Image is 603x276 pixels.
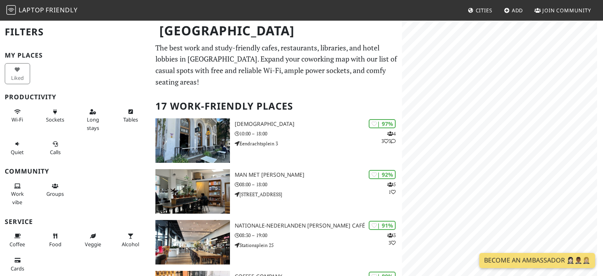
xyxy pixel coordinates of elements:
[155,118,230,163] img: Heilige Boontjes
[151,169,402,214] a: Man met bril koffie | 92% 51 Man met [PERSON_NAME] 08:00 – 18:00 [STREET_ADDRESS]
[5,52,146,59] h3: My Places
[11,149,24,156] span: Quiet
[153,20,400,42] h1: [GEOGRAPHIC_DATA]
[235,241,402,249] p: Stationsplein 25
[501,3,526,17] a: Add
[46,116,64,123] span: Power sockets
[5,20,146,44] h2: Filters
[10,241,25,248] span: Coffee
[235,140,402,147] p: Eendrachtsplein 3
[80,105,105,134] button: Long stays
[118,230,143,251] button: Alcohol
[465,3,496,17] a: Cities
[5,254,30,275] button: Cards
[11,265,24,272] span: Credit cards
[49,241,61,248] span: Food
[87,116,99,131] span: Long stays
[5,93,146,101] h3: Productivity
[46,190,64,197] span: Group tables
[235,232,402,239] p: 08:30 – 19:00
[19,6,44,14] span: Laptop
[235,181,402,188] p: 08:00 – 18:00
[122,241,139,248] span: Alcohol
[479,253,595,268] a: Become an Ambassador 🤵🏻‍♀️🤵🏾‍♂️🤵🏼‍♀️
[542,7,591,14] span: Join Community
[42,230,68,251] button: Food
[387,232,396,247] p: 3 3
[85,241,101,248] span: Veggie
[11,190,24,205] span: People working
[5,218,146,226] h3: Service
[531,3,594,17] a: Join Community
[235,222,402,229] h3: Nationale-Nederlanden [PERSON_NAME] Café
[123,116,138,123] span: Work-friendly tables
[5,137,30,158] button: Quiet
[6,4,78,17] a: LaptopFriendly LaptopFriendly
[155,169,230,214] img: Man met bril koffie
[235,172,402,178] h3: Man met [PERSON_NAME]
[80,230,105,251] button: Veggie
[381,130,396,145] p: 4 3 3
[42,179,68,201] button: Groups
[42,105,68,126] button: Sockets
[155,42,397,88] p: The best work and study-friendly cafes, restaurants, libraries, and hotel lobbies in [GEOGRAPHIC_...
[118,105,143,126] button: Tables
[5,168,146,175] h3: Community
[512,7,523,14] span: Add
[387,181,396,196] p: 5 1
[235,121,402,127] h3: [DEMOGRAPHIC_DATA]
[151,118,402,163] a: Heilige Boontjes | 97% 433 [DEMOGRAPHIC_DATA] 10:00 – 18:00 Eendrachtsplein 3
[369,170,396,179] div: | 92%
[476,7,492,14] span: Cities
[50,149,61,156] span: Video/audio calls
[5,105,30,126] button: Wi-Fi
[46,6,77,14] span: Friendly
[42,137,68,158] button: Calls
[6,5,16,15] img: LaptopFriendly
[155,94,397,118] h2: 17 Work-Friendly Places
[235,130,402,137] p: 10:00 – 18:00
[5,179,30,208] button: Work vibe
[235,191,402,198] p: [STREET_ADDRESS]
[155,220,230,264] img: Nationale-Nederlanden Douwe Egberts Café
[369,119,396,128] div: | 97%
[5,230,30,251] button: Coffee
[369,221,396,230] div: | 91%
[11,116,23,123] span: Stable Wi-Fi
[151,220,402,264] a: Nationale-Nederlanden Douwe Egberts Café | 91% 33 Nationale-Nederlanden [PERSON_NAME] Café 08:30 ...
